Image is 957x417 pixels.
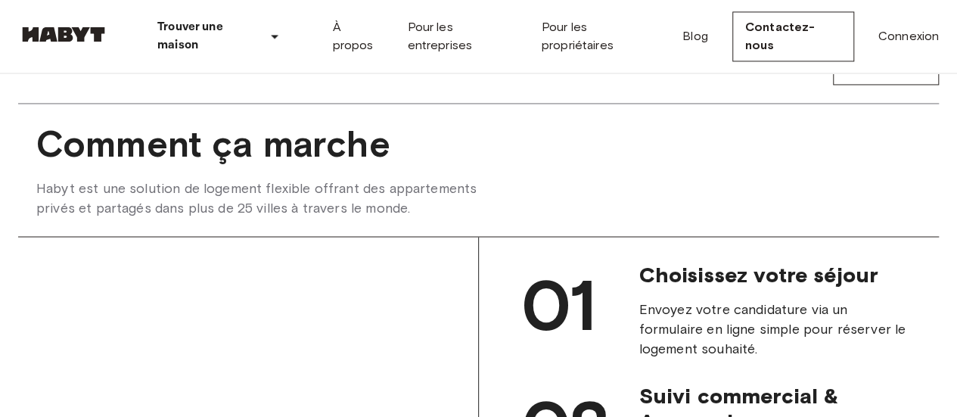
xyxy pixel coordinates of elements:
p: Trouver une maison [157,18,259,54]
a: Pour les propriétaires [542,18,658,54]
span: Comment ça marche [36,122,921,166]
a: Contactez-nous [732,11,854,61]
span: Habyt est une solution de logement flexible offrant des appartements privés et partagés dans plus... [36,179,479,218]
span: 01 [521,263,596,347]
img: Habyt [18,26,109,42]
a: Pour les entreprises [407,18,517,54]
a: Blog [682,27,708,45]
a: Connexion [878,27,939,45]
a: À propos [332,18,383,54]
span: Envoyez votre candidature via un formulaire en ligne simple pour réserver le logement souhaité. [639,299,915,358]
span: Choisissez votre séjour [639,261,915,287]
